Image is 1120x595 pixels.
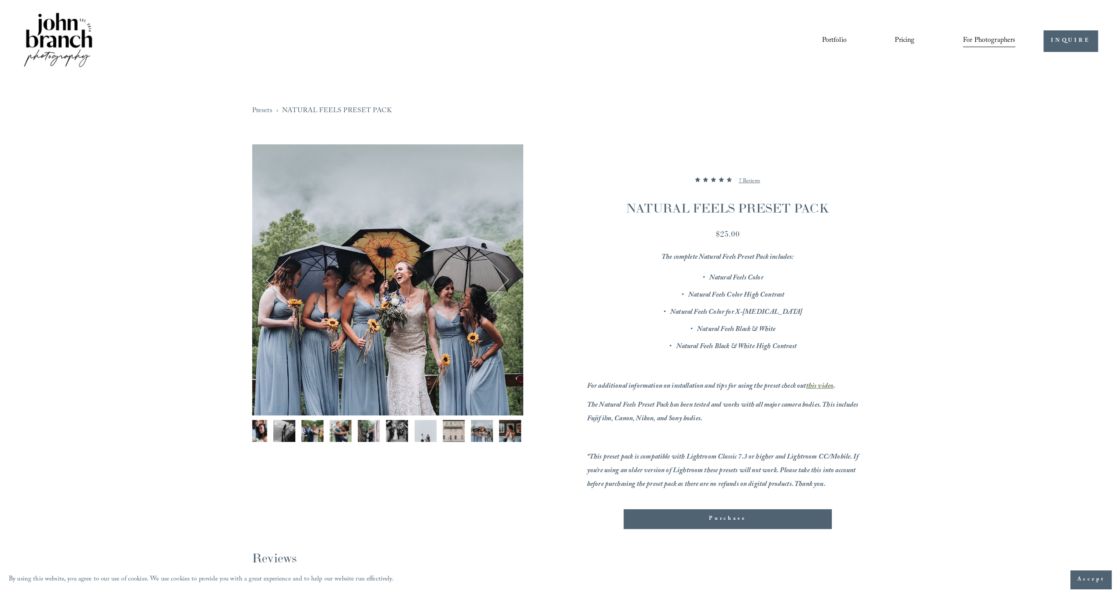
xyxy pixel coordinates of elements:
[738,176,760,187] p: 7 Reviews
[386,420,408,442] button: Image 7 of 12
[245,420,267,442] button: Image 2 of 12
[471,420,493,442] img: DSCF8358.jpg
[963,33,1016,48] a: folder dropdown
[301,420,323,442] button: Image 4 of 12
[1077,575,1105,584] span: Accept
[499,420,521,442] button: Image 11 of 12
[1043,30,1098,52] a: INQUIRE
[587,400,860,425] em: The Natural Feels Preset Pack has been tested and works with all major camera bodies. This includ...
[464,259,506,301] button: Next
[631,514,824,523] div: Purchase
[22,11,94,70] img: John Branch IV Photography
[252,144,523,506] section: Gallery
[282,105,392,117] a: NATURAL FEELS PRESET PACK
[443,420,465,442] img: DSCF7340.jpg
[330,420,352,442] img: best-lightroom-preset-natural-look.jpg
[822,33,846,48] a: Portfolio
[273,420,295,442] img: raleigh-wedding-photographer.jpg
[252,550,868,586] div: 4.6 average product rating
[587,228,868,240] div: $25.00
[358,420,380,442] button: Image 6 of 12
[738,171,760,192] a: 7 Reviews
[624,509,832,529] div: Purchase
[676,341,796,353] em: Natural Feels Black & White High Contrast
[661,252,794,264] em: The complete Natural Feels Preset Pack includes:
[443,420,465,442] button: Image 9 of 12
[252,144,523,415] img: DSCF8358.jpg
[963,34,1016,48] span: For Photographers
[471,420,493,442] button: Image 10 of 12
[1070,570,1111,589] button: Accept
[697,324,775,336] em: Natural Feels Black & White
[587,452,860,491] em: *This preset pack is compatible with Lightroom Classic 7.3 or higher and Lightroom CC/Mobile. If ...
[273,420,295,442] button: Image 3 of 12
[587,199,868,217] h1: NATURAL FEELS PRESET PACK
[415,420,437,442] img: FUJ18856 copy.jpg
[245,420,267,442] img: DSCF8972.jpg
[709,272,764,284] em: Natural Feels Color
[358,420,380,442] img: DSCF9013.jpg
[499,420,521,442] img: FUJ14832.jpg
[252,550,868,566] h2: Reviews
[670,307,802,319] em: Natural Feels Color for X-[MEDICAL_DATA]
[895,33,914,48] a: Pricing
[688,290,784,301] em: Natural Feels Color High Contrast
[252,420,523,446] div: Gallery thumbnails
[806,381,834,393] a: this video
[834,381,835,393] em: .
[252,105,272,117] a: Presets
[587,381,806,393] em: For additional information on installation and tips for using the preset check out
[269,259,311,301] button: Previous
[9,573,394,586] p: By using this website, you agree to our use of cookies. We use cookies to provide you with a grea...
[386,420,408,442] img: FUJ15149.jpg
[301,420,323,442] img: best-outdoor-north-carolina-wedding-photos.jpg
[330,420,352,442] button: Image 5 of 12
[415,420,437,442] button: Image 8 of 12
